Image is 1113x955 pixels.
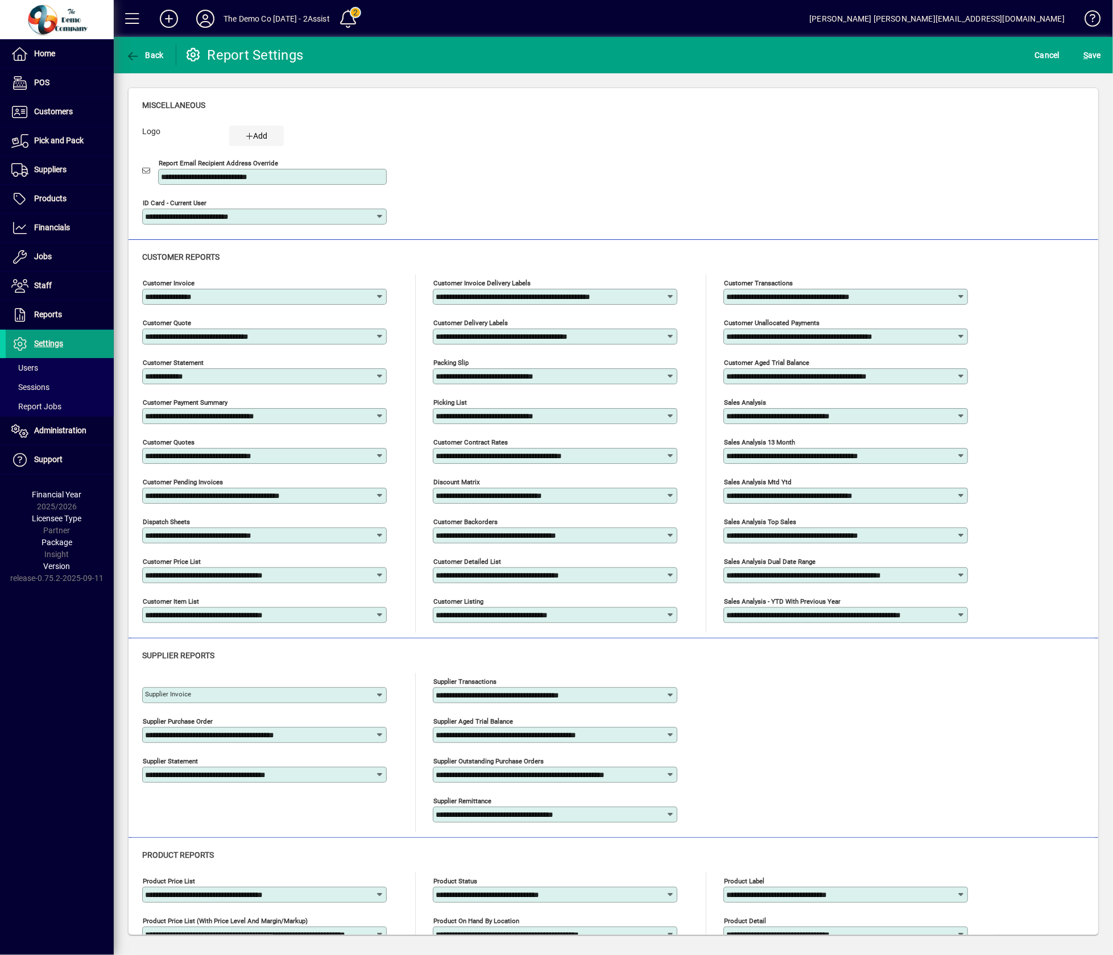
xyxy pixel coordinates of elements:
[143,359,204,367] mat-label: Customer statement
[126,51,164,60] span: Back
[224,10,330,28] div: The Demo Co [DATE] - 2Assist
[143,518,190,526] mat-label: Dispatch sheets
[34,310,62,319] span: Reports
[433,597,483,605] mat-label: Customer Listing
[6,397,114,416] a: Report Jobs
[6,40,114,68] a: Home
[143,398,227,406] mat-label: Customer Payment Summary
[6,377,114,397] a: Sessions
[724,558,816,566] mat-label: Sales analysis dual date range
[433,478,480,486] mat-label: Discount Matrix
[1032,45,1063,65] button: Cancel
[143,877,195,885] mat-label: Product price list
[143,199,206,207] mat-label: ID Card - Current User
[34,455,63,464] span: Support
[433,438,508,446] mat-label: Customer Contract Rates
[433,359,469,367] mat-label: Packing Slip
[433,518,498,526] mat-label: Customer Backorders
[185,46,304,64] div: Report Settings
[34,426,86,435] span: Administration
[229,130,284,142] div: Add
[6,214,114,242] a: Financials
[143,438,195,446] mat-label: Customer quotes
[34,49,55,58] span: Home
[159,159,278,167] mat-label: Report Email Recipient Address Override
[145,690,191,698] mat-label: Supplier invoice
[724,877,764,885] mat-label: Product label
[433,717,513,725] mat-label: Supplier aged trial balance
[143,597,199,605] mat-label: Customer Item List
[6,358,114,377] a: Users
[1083,46,1101,64] span: ave
[143,558,201,566] mat-label: Customer Price List
[1035,46,1060,64] span: Cancel
[143,319,191,327] mat-label: Customer quote
[6,301,114,329] a: Reports
[809,10,1065,28] div: [PERSON_NAME] [PERSON_NAME][EMAIL_ADDRESS][DOMAIN_NAME]
[724,398,766,406] mat-label: Sales analysis
[151,9,187,29] button: Add
[724,518,796,526] mat-label: Sales analysis top sales
[433,319,508,327] mat-label: Customer delivery labels
[1076,2,1099,39] a: Knowledge Base
[433,558,501,566] mat-label: Customer Detailed List
[6,417,114,445] a: Administration
[433,757,544,765] mat-label: Supplier outstanding purchase orders
[11,363,38,372] span: Users
[1083,51,1088,60] span: S
[142,101,205,110] span: Miscellaneous
[34,78,49,87] span: POS
[433,678,496,686] mat-label: Supplier transactions
[6,185,114,213] a: Products
[724,478,792,486] mat-label: Sales analysis mtd ytd
[143,757,198,765] mat-label: Supplier statement
[6,127,114,155] a: Pick and Pack
[6,446,114,474] a: Support
[114,45,176,65] app-page-header-button: Back
[34,252,52,261] span: Jobs
[6,69,114,97] a: POS
[1081,45,1104,65] button: Save
[134,126,221,142] label: Logo
[433,877,477,885] mat-label: Product status
[229,126,284,146] button: Add
[142,651,214,660] span: Supplier reports
[6,243,114,271] a: Jobs
[143,478,223,486] mat-label: Customer pending invoices
[6,98,114,126] a: Customers
[187,9,224,29] button: Profile
[44,562,71,571] span: Version
[11,402,61,411] span: Report Jobs
[143,279,195,287] mat-label: Customer invoice
[142,850,214,859] span: Product reports
[724,319,820,327] mat-label: Customer unallocated payments
[433,797,491,805] mat-label: Supplier remittance
[34,165,67,174] span: Suppliers
[34,339,63,348] span: Settings
[123,45,167,65] button: Back
[724,359,809,367] mat-label: Customer aged trial balance
[433,398,467,406] mat-label: Picking List
[32,514,82,523] span: Licensee Type
[724,279,793,287] mat-label: Customer transactions
[143,917,308,925] mat-label: Product Price List (with Price Level and Margin/Markup)
[34,107,73,116] span: Customers
[34,136,84,145] span: Pick and Pack
[724,438,795,446] mat-label: Sales analysis 13 month
[724,917,766,925] mat-label: Product detail
[142,252,220,261] span: Customer reports
[724,597,841,605] mat-label: Sales analysis - YTD with previous year
[34,194,67,203] span: Products
[11,383,49,392] span: Sessions
[34,223,70,232] span: Financials
[34,281,52,290] span: Staff
[433,279,531,287] mat-label: Customer invoice delivery labels
[433,917,519,925] mat-label: Product on hand by location
[143,717,213,725] mat-label: Supplier purchase order
[6,272,114,300] a: Staff
[6,156,114,184] a: Suppliers
[32,490,82,499] span: Financial Year
[42,538,72,547] span: Package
